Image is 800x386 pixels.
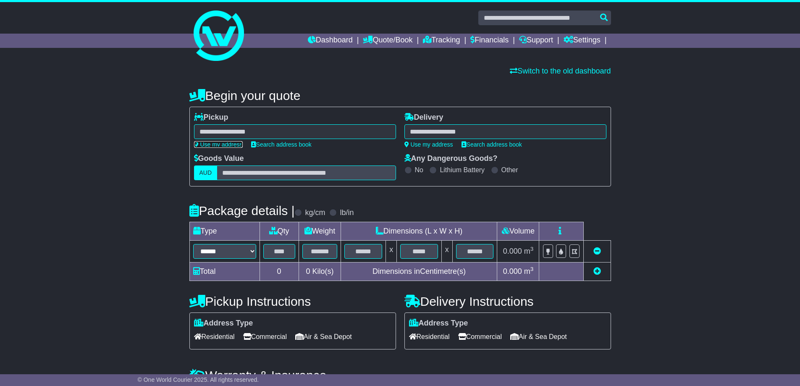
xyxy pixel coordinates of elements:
label: Any Dangerous Goods? [404,154,498,163]
td: Total [189,263,260,281]
span: Residential [409,330,450,343]
a: Add new item [593,267,601,276]
a: Quote/Book [363,34,412,48]
td: 0 [260,263,299,281]
a: Settings [564,34,601,48]
label: Address Type [194,319,253,328]
a: Search address book [462,141,522,148]
label: AUD [194,165,218,180]
h4: Delivery Instructions [404,294,611,308]
label: Delivery [404,113,443,122]
label: Pickup [194,113,228,122]
span: m [524,247,534,255]
label: Other [501,166,518,174]
a: Use my address [194,141,243,148]
h4: Pickup Instructions [189,294,396,308]
a: Switch to the old dashboard [510,67,611,75]
label: Address Type [409,319,468,328]
a: Financials [470,34,509,48]
span: Residential [194,330,235,343]
a: Use my address [404,141,453,148]
a: Support [519,34,553,48]
td: Dimensions in Centimetre(s) [341,263,497,281]
td: Weight [299,222,341,241]
td: Type [189,222,260,241]
a: Dashboard [308,34,353,48]
span: 0.000 [503,247,522,255]
h4: Warranty & Insurance [189,368,611,382]
span: Commercial [458,330,502,343]
td: Dimensions (L x W x H) [341,222,497,241]
a: Search address book [251,141,312,148]
span: Commercial [243,330,287,343]
h4: Package details | [189,204,295,218]
td: x [441,241,452,263]
label: Lithium Battery [440,166,485,174]
td: Qty [260,222,299,241]
label: kg/cm [305,208,325,218]
span: Air & Sea Depot [510,330,567,343]
span: 0.000 [503,267,522,276]
td: Kilo(s) [299,263,341,281]
h4: Begin your quote [189,89,611,102]
span: Air & Sea Depot [295,330,352,343]
sup: 3 [530,246,534,252]
span: 0 [306,267,310,276]
label: Goods Value [194,154,244,163]
td: x [386,241,397,263]
td: Volume [497,222,539,241]
span: m [524,267,534,276]
sup: 3 [530,266,534,272]
a: Remove this item [593,247,601,255]
label: lb/in [340,208,354,218]
span: © One World Courier 2025. All rights reserved. [138,376,259,383]
a: Tracking [423,34,460,48]
label: No [415,166,423,174]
